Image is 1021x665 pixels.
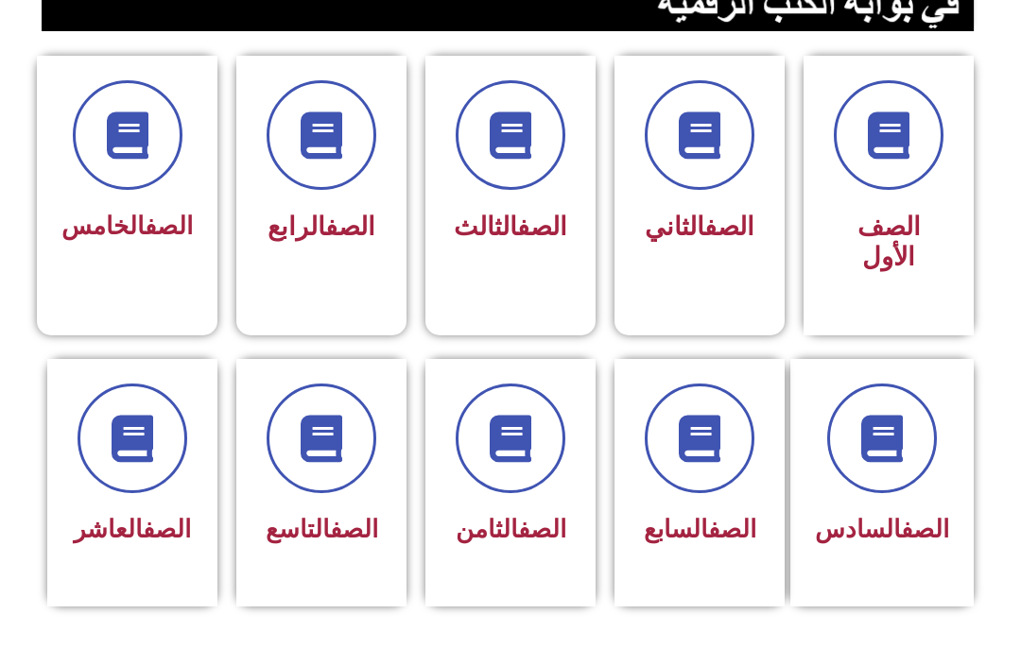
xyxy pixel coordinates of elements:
[645,213,754,243] span: الثاني
[454,213,567,243] span: الثالث
[268,213,375,243] span: الرابع
[145,213,193,241] a: الصف
[644,516,756,544] span: السابع
[708,516,756,544] a: الصف
[456,516,566,544] span: الثامن
[61,213,193,241] span: الخامس
[518,516,566,544] a: الصف
[901,516,949,544] a: الصف
[704,213,754,243] a: الصف
[266,516,378,544] span: التاسع
[330,516,378,544] a: الصف
[325,213,375,243] a: الصف
[143,516,191,544] a: الصف
[517,213,567,243] a: الصف
[815,516,949,544] span: السادس
[74,516,191,544] span: العاشر
[857,213,921,273] span: الصف الأول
